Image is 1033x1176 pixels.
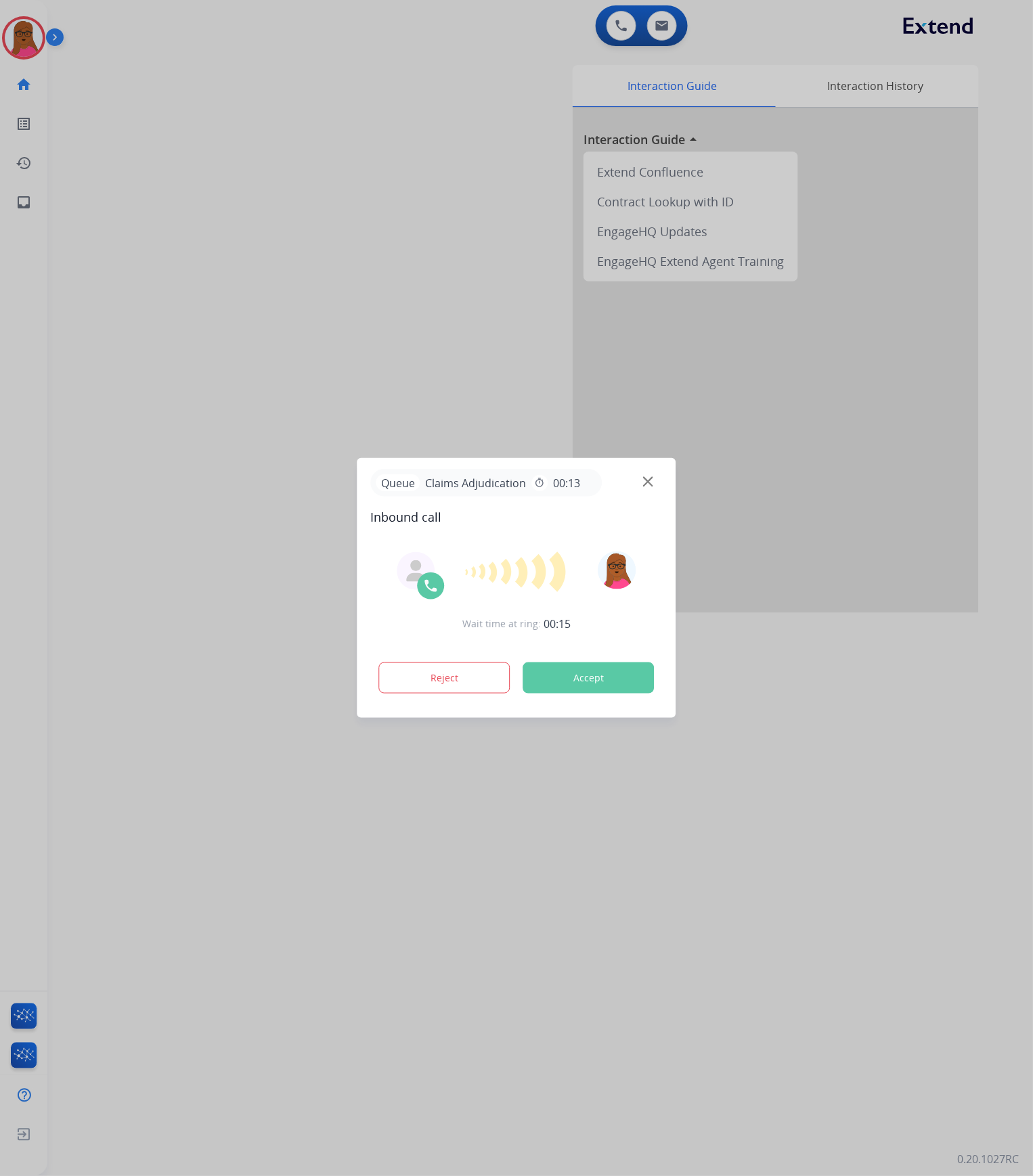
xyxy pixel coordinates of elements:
img: avatar [598,551,636,589]
mat-icon: timer [535,478,546,489]
img: agent-avatar [405,560,427,582]
p: 0.20.1027RC [958,1152,1019,1168]
span: Wait time at ring: [462,617,541,631]
button: Reject [379,662,510,694]
img: call-icon [423,578,439,594]
span: 00:13 [554,475,581,491]
span: Claims Adjudication [420,475,532,491]
button: Accept [523,662,655,694]
p: Queue [376,474,420,491]
span: Inbound call [371,507,663,526]
span: 00:15 [544,616,571,632]
img: close-button [643,477,653,487]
